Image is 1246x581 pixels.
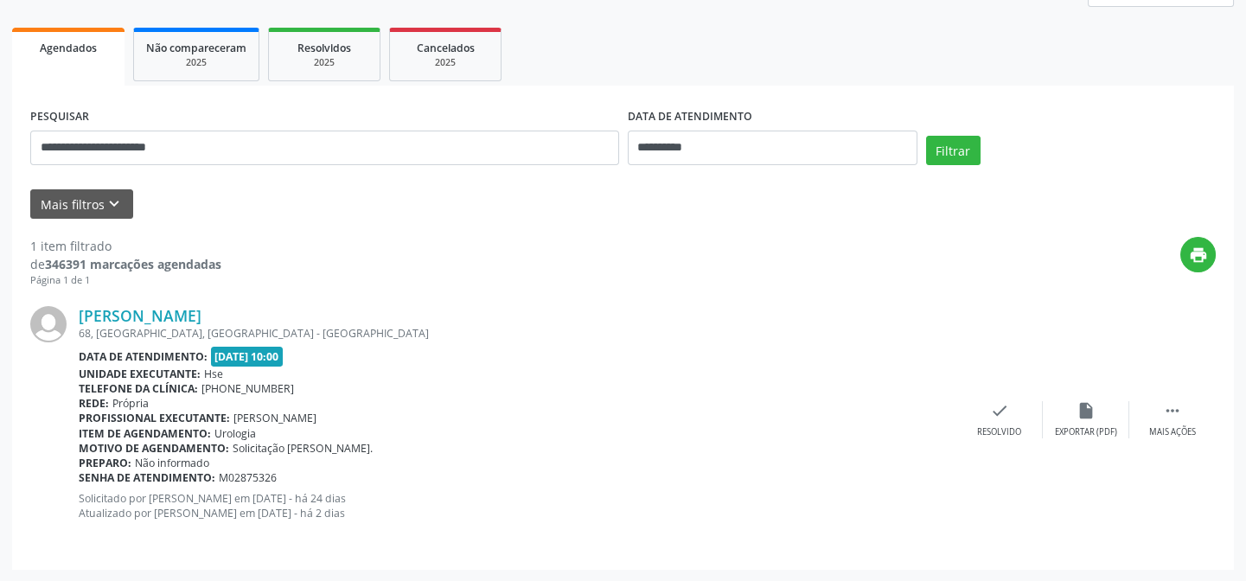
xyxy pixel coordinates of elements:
[30,189,133,220] button: Mais filtroskeyboard_arrow_down
[105,195,124,214] i: keyboard_arrow_down
[30,104,89,131] label: PESQUISAR
[79,396,109,411] b: Rede:
[233,411,316,425] span: [PERSON_NAME]
[201,381,294,396] span: [PHONE_NUMBER]
[297,41,351,55] span: Resolvidos
[40,41,97,55] span: Agendados
[79,470,215,485] b: Senha de atendimento:
[79,306,201,325] a: [PERSON_NAME]
[402,56,489,69] div: 2025
[926,136,981,165] button: Filtrar
[79,349,208,364] b: Data de atendimento:
[204,367,223,381] span: Hse
[990,401,1009,420] i: check
[79,326,956,341] div: 68, [GEOGRAPHIC_DATA], [GEOGRAPHIC_DATA] - [GEOGRAPHIC_DATA]
[211,347,284,367] span: [DATE] 10:00
[977,426,1021,438] div: Resolvido
[1149,426,1196,438] div: Mais ações
[146,56,246,69] div: 2025
[79,491,956,520] p: Solicitado por [PERSON_NAME] em [DATE] - há 24 dias Atualizado por [PERSON_NAME] em [DATE] - há 2...
[233,441,373,456] span: Solicitação [PERSON_NAME].
[45,256,221,272] strong: 346391 marcações agendadas
[30,255,221,273] div: de
[30,306,67,342] img: img
[1163,401,1182,420] i: 
[30,237,221,255] div: 1 item filtrado
[1077,401,1096,420] i: insert_drive_file
[79,381,198,396] b: Telefone da clínica:
[214,426,256,441] span: Urologia
[1180,237,1216,272] button: print
[30,273,221,288] div: Página 1 de 1
[79,441,229,456] b: Motivo de agendamento:
[628,104,752,131] label: DATA DE ATENDIMENTO
[79,411,230,425] b: Profissional executante:
[135,456,209,470] span: Não informado
[417,41,475,55] span: Cancelados
[79,367,201,381] b: Unidade executante:
[112,396,149,411] span: Própria
[79,426,211,441] b: Item de agendamento:
[1189,246,1208,265] i: print
[79,456,131,470] b: Preparo:
[1055,426,1117,438] div: Exportar (PDF)
[281,56,367,69] div: 2025
[219,470,277,485] span: M02875326
[146,41,246,55] span: Não compareceram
